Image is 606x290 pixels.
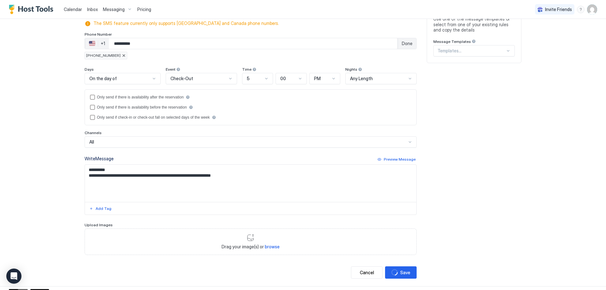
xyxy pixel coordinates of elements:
[545,7,572,12] span: Invite Friends
[89,76,117,81] span: On the day of
[137,7,151,12] span: Pricing
[350,76,373,81] span: Any Length
[433,16,515,33] span: Use one of the message templates or select from one of your existing rules and copy the details
[85,67,94,72] span: Days
[222,244,280,250] span: Drag your image(s) or
[85,32,112,37] span: Phone Number
[90,95,411,100] div: afterReservation
[402,41,413,46] span: Done
[90,115,411,120] div: isLimited
[87,7,98,12] span: Inbox
[96,206,111,211] div: Add Tag
[360,269,374,276] div: Cancel
[314,76,321,81] span: PM
[9,5,56,14] a: Host Tools Logo
[85,222,113,227] span: Upload Images
[85,165,416,202] textarea: Input Field
[6,269,21,284] div: Open Intercom Messenger
[166,67,175,72] span: Event
[247,76,250,81] span: 5
[101,41,105,46] div: +1
[577,6,585,13] div: menu
[384,157,416,162] div: Preview Message
[391,269,398,275] div: loading
[385,266,417,279] button: loadingSave
[86,53,121,58] span: [PHONE_NUMBER]
[170,76,193,81] span: Check-Out
[85,130,102,135] span: Channels
[109,38,397,49] input: Phone Number input
[587,4,597,15] div: User profile
[433,39,471,44] span: Message Templates
[377,156,417,163] button: Preview Message
[89,139,94,145] span: All
[280,76,286,81] span: 00
[93,21,414,26] span: The SMS feature currently only supports [GEOGRAPHIC_DATA] and Canada phone numbers.
[97,115,210,120] div: Only send if check-in or check-out fall on selected days of the week
[265,244,280,249] span: browse
[97,105,187,109] div: Only send if there is availability before the reservation
[345,67,357,72] span: Nights
[85,155,114,162] div: Write Message
[64,7,82,12] span: Calendar
[85,38,109,49] div: Countries button
[103,7,125,12] span: Messaging
[87,6,98,13] a: Inbox
[400,269,410,276] div: Save
[351,266,383,279] button: Cancel
[89,40,95,47] div: 🇺🇸
[242,67,252,72] span: Time
[97,95,184,99] div: Only send if there is availability after the reservation
[88,205,112,212] button: Add Tag
[64,6,82,13] a: Calendar
[90,105,411,110] div: beforeReservation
